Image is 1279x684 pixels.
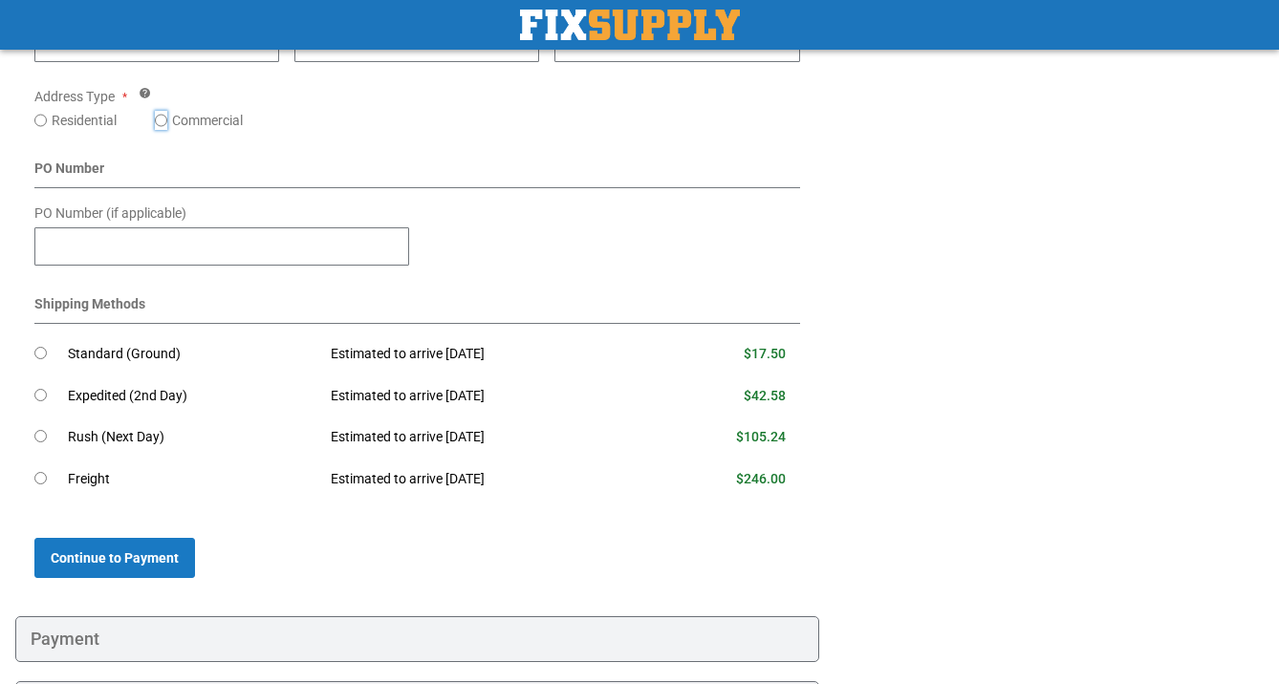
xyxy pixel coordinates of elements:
[172,111,243,130] label: Commercial
[736,471,786,486] span: $246.00
[68,417,316,459] td: Rush (Next Day)
[316,333,655,375] td: Estimated to arrive [DATE]
[68,375,316,417] td: Expedited (2nd Day)
[520,10,740,40] a: store logo
[736,429,786,444] span: $105.24
[744,346,786,361] span: $17.50
[51,550,179,566] span: Continue to Payment
[744,388,786,403] span: $42.58
[34,538,195,578] button: Continue to Payment
[68,333,316,375] td: Standard (Ground)
[34,159,800,188] div: PO Number
[520,10,740,40] img: Fix Industrial Supply
[34,294,800,324] div: Shipping Methods
[34,89,115,104] span: Address Type
[316,459,655,501] td: Estimated to arrive [DATE]
[34,205,186,221] span: PO Number (if applicable)
[316,417,655,459] td: Estimated to arrive [DATE]
[15,616,819,662] div: Payment
[316,375,655,417] td: Estimated to arrive [DATE]
[68,459,316,501] td: Freight
[52,111,117,130] label: Residential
